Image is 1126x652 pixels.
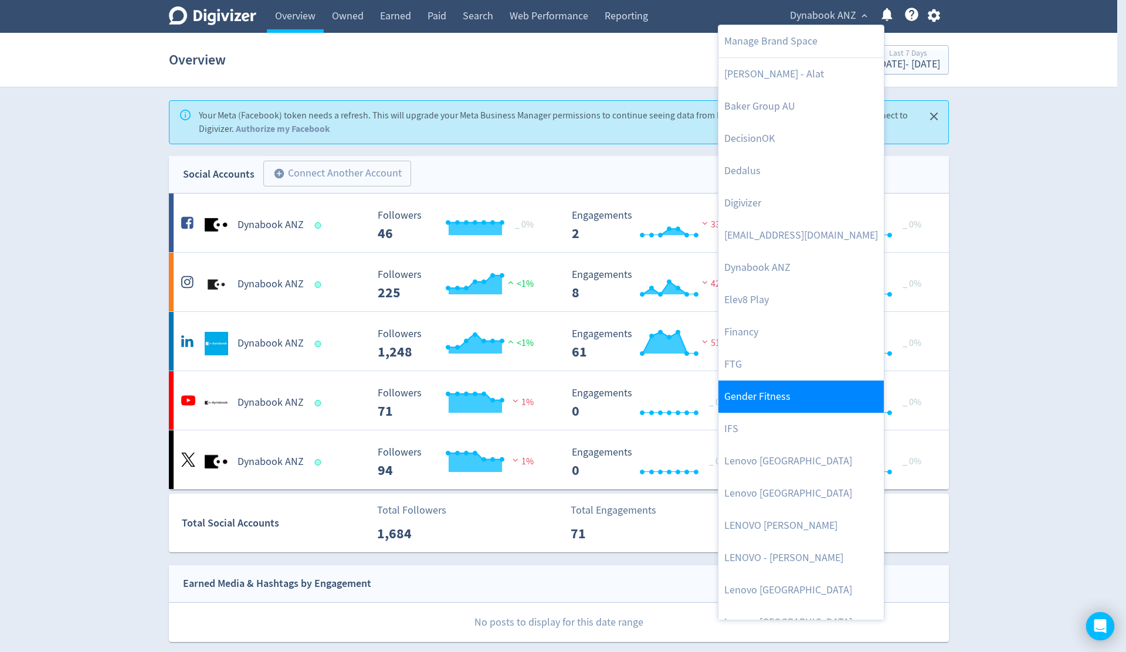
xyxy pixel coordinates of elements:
a: [EMAIL_ADDRESS][DOMAIN_NAME] [718,219,884,252]
a: LENOVO [PERSON_NAME] [718,510,884,542]
a: Financy [718,316,884,348]
a: IFS [718,413,884,445]
div: Open Intercom Messenger [1086,612,1114,640]
a: Baker Group AU [718,90,884,123]
a: Dedalus [718,155,884,187]
a: Gender Fitness [718,381,884,413]
a: Elev8 Play [718,284,884,316]
a: Lenovo [GEOGRAPHIC_DATA] [718,477,884,510]
a: Lenovo [GEOGRAPHIC_DATA] [718,574,884,606]
a: Lenovo [GEOGRAPHIC_DATA] [718,445,884,477]
a: Manage Brand Space [718,25,884,57]
a: Digivizer [718,187,884,219]
a: Lenovo [GEOGRAPHIC_DATA] [718,606,884,639]
a: Dynabook ANZ [718,252,884,284]
a: [PERSON_NAME] - Alat [718,58,884,90]
a: DecisionOK [718,123,884,155]
a: FTG [718,348,884,381]
a: LENOVO - [PERSON_NAME] [718,542,884,574]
